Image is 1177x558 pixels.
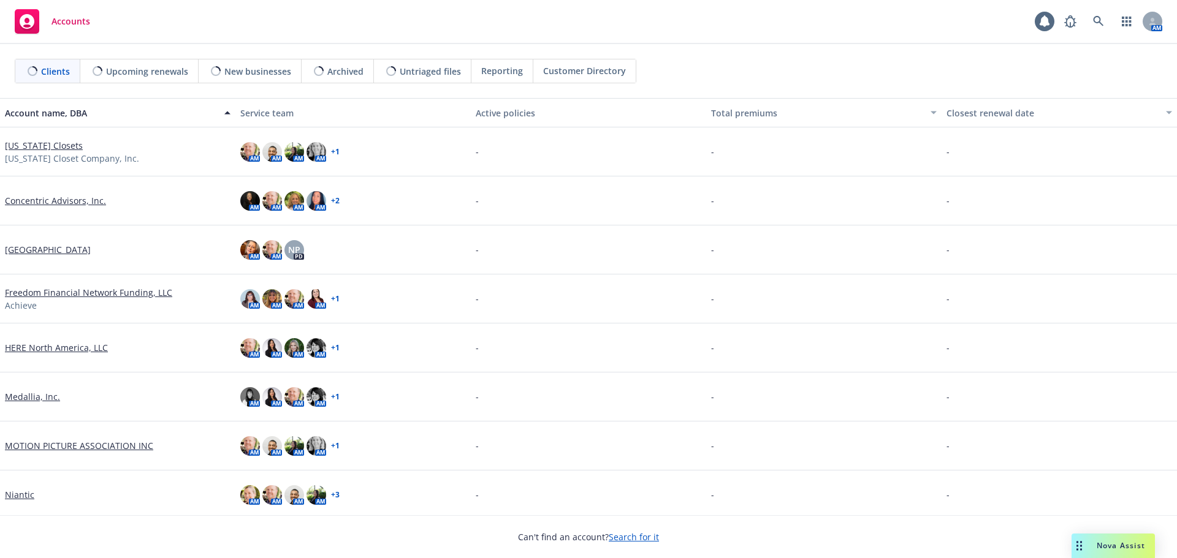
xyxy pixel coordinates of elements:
span: - [711,194,714,207]
button: Total premiums [706,98,942,127]
a: Report a Bug [1058,9,1083,34]
a: Medallia, Inc. [5,390,60,403]
span: - [947,390,950,403]
a: + 1 [331,344,340,352]
span: - [711,341,714,354]
div: Active policies [476,107,701,119]
img: photo [307,142,326,162]
a: Search for it [609,531,659,543]
a: Concentric Advisors, Inc. [5,194,106,207]
a: MOTION PICTURE ASSOCIATION INC [5,439,153,452]
img: photo [262,142,282,162]
img: photo [240,436,260,456]
img: photo [307,387,326,407]
span: - [947,488,950,501]
a: + 3 [331,491,340,499]
a: [US_STATE] Closets [5,139,83,152]
span: Customer Directory [543,64,626,77]
img: photo [284,191,304,211]
img: photo [284,289,304,309]
span: - [711,292,714,305]
span: Reporting [481,64,523,77]
a: [GEOGRAPHIC_DATA] [5,243,91,256]
img: photo [262,289,282,309]
span: - [711,145,714,158]
img: photo [284,387,304,407]
div: Account name, DBA [5,107,217,119]
span: - [947,439,950,452]
span: - [476,488,479,501]
span: - [476,292,479,305]
img: photo [240,338,260,358]
span: - [476,341,479,354]
span: Achieve [5,299,37,312]
span: - [711,488,714,501]
a: + 1 [331,295,340,303]
img: photo [262,387,282,407]
span: - [476,145,479,158]
div: Service team [240,107,466,119]
img: photo [307,436,326,456]
img: photo [240,191,260,211]
img: photo [262,485,282,505]
img: photo [307,191,326,211]
span: - [711,243,714,256]
span: Nova Assist [1097,540,1145,551]
span: - [711,390,714,403]
span: - [947,341,950,354]
img: photo [262,338,282,358]
span: Archived [327,65,364,78]
img: photo [240,240,260,260]
span: Can't find an account? [518,530,659,543]
span: - [947,145,950,158]
img: photo [240,142,260,162]
a: + 1 [331,148,340,156]
span: - [947,194,950,207]
img: photo [284,142,304,162]
span: Upcoming renewals [106,65,188,78]
img: photo [284,485,304,505]
span: [US_STATE] Closet Company, Inc. [5,152,139,165]
span: Accounts [51,17,90,26]
span: - [711,439,714,452]
a: Niantic [5,488,34,501]
a: Search [1086,9,1111,34]
a: HERE North America, LLC [5,341,108,354]
img: photo [307,289,326,309]
a: + 2 [331,197,340,205]
span: - [476,439,479,452]
img: photo [262,240,282,260]
a: Accounts [10,4,95,39]
a: + 1 [331,442,340,450]
img: photo [262,436,282,456]
button: Active policies [471,98,706,127]
a: + 1 [331,393,340,401]
a: Freedom Financial Network Funding, LLC [5,286,172,299]
span: - [947,243,950,256]
button: Nova Assist [1072,533,1155,558]
span: - [476,194,479,207]
span: - [947,292,950,305]
span: - [476,390,479,403]
img: photo [307,338,326,358]
img: photo [240,485,260,505]
span: NP [288,243,300,256]
span: New businesses [224,65,291,78]
span: Untriaged files [400,65,461,78]
div: Closest renewal date [947,107,1159,119]
div: Total premiums [711,107,923,119]
button: Closest renewal date [942,98,1177,127]
img: photo [262,191,282,211]
img: photo [284,436,304,456]
img: photo [240,289,260,309]
img: photo [284,338,304,358]
img: photo [240,387,260,407]
div: Drag to move [1072,533,1087,558]
span: - [476,243,479,256]
img: photo [307,485,326,505]
a: Switch app [1114,9,1139,34]
button: Service team [235,98,471,127]
span: Clients [41,65,70,78]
